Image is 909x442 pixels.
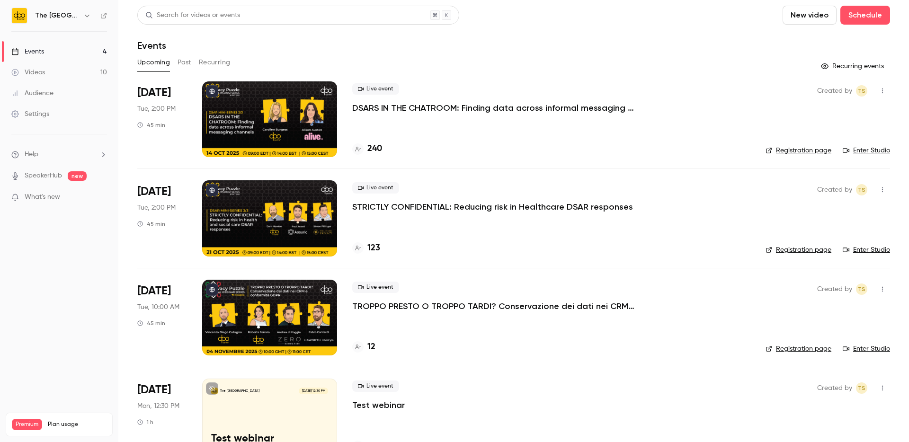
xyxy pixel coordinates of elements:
h6: The [GEOGRAPHIC_DATA] [35,11,80,20]
div: 1 h [137,418,153,426]
a: 240 [352,142,382,155]
span: [DATE] [137,283,171,299]
button: Past [178,55,191,70]
span: TS [858,283,865,295]
h4: 240 [367,142,382,155]
span: Tue, 10:00 AM [137,302,179,312]
span: TS [858,184,865,195]
div: Audience [11,88,53,98]
a: Enter Studio [843,146,890,155]
h4: 123 [367,242,380,255]
p: The [GEOGRAPHIC_DATA] [220,389,259,393]
span: [DATE] [137,184,171,199]
span: Created by [817,283,852,295]
span: Created by [817,85,852,97]
span: TS [858,382,865,394]
div: Oct 21 Tue, 2:00 PM (Europe/London) [137,180,187,256]
button: Upcoming [137,55,170,70]
button: Schedule [840,6,890,25]
li: help-dropdown-opener [11,150,107,159]
a: TROPPO PRESTO O TROPPO TARDI? Conservazione dei dati nei CRM e conformità GDPR [352,301,636,312]
span: Live event [352,182,399,194]
span: new [68,171,87,181]
span: Live event [352,282,399,293]
div: Search for videos or events [145,10,240,20]
a: STRICTLY CONFIDENTIAL: Reducing risk in Healthcare DSAR responses [352,201,633,212]
a: Enter Studio [843,344,890,354]
a: SpeakerHub [25,171,62,181]
img: The DPO Centre [12,8,27,23]
span: Taylor Swann [856,184,867,195]
div: 45 min [137,319,165,327]
div: Events [11,47,44,56]
div: 45 min [137,220,165,228]
span: Help [25,150,38,159]
div: Settings [11,109,49,119]
a: Registration page [766,344,831,354]
span: [DATE] [137,85,171,100]
div: 45 min [137,121,165,129]
span: Mon, 12:30 PM [137,401,179,411]
button: Recurring events [817,59,890,74]
span: [DATE] 12:30 PM [299,388,328,394]
span: Live event [352,83,399,95]
span: Taylor Swann [856,382,867,394]
span: What's new [25,192,60,202]
h4: 12 [367,341,375,354]
span: TS [858,85,865,97]
div: Oct 14 Tue, 2:00 PM (Europe/London) [137,81,187,157]
div: Videos [11,68,45,77]
a: Test webinar [352,399,405,411]
span: Tue, 2:00 PM [137,203,176,212]
button: Recurring [199,55,231,70]
h1: Events [137,40,166,51]
button: New video [783,6,837,25]
span: Created by [817,382,852,394]
a: Registration page [766,245,831,255]
span: Live event [352,380,399,392]
div: Nov 4 Tue, 10:00 AM (Europe/London) [137,280,187,355]
a: 123 [352,242,380,255]
span: [DATE] [137,382,171,398]
span: Taylor Swann [856,283,867,295]
a: DSARS IN THE CHATROOM: Finding data across informal messaging channels [352,102,636,114]
a: Enter Studio [843,245,890,255]
a: 12 [352,341,375,354]
span: Tue, 2:00 PM [137,104,176,114]
span: Premium [12,419,42,430]
span: Created by [817,184,852,195]
span: Plan usage [48,421,107,428]
a: Registration page [766,146,831,155]
span: Taylor Swann [856,85,867,97]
